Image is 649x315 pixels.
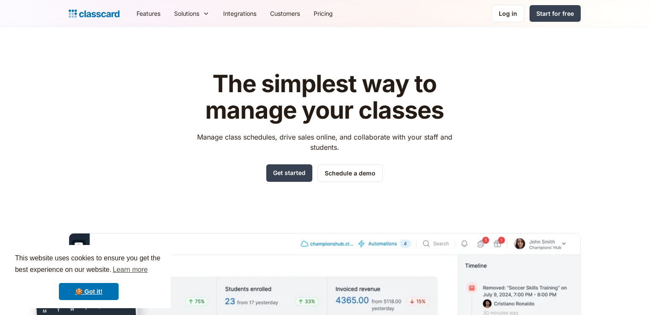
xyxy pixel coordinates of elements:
[189,132,460,152] p: Manage class schedules, drive sales online, and collaborate with your staff and students.
[130,4,167,23] a: Features
[174,9,199,18] div: Solutions
[536,9,574,18] div: Start for free
[167,4,216,23] div: Solutions
[263,4,307,23] a: Customers
[15,253,163,276] span: This website uses cookies to ensure you get the best experience on our website.
[216,4,263,23] a: Integrations
[317,164,383,182] a: Schedule a demo
[69,8,119,20] a: home
[492,5,524,22] a: Log in
[59,283,119,300] a: dismiss cookie message
[7,245,171,308] div: cookieconsent
[266,164,312,182] a: Get started
[189,71,460,123] h1: The simplest way to manage your classes
[499,9,517,18] div: Log in
[530,5,581,22] a: Start for free
[111,263,149,276] a: learn more about cookies
[307,4,340,23] a: Pricing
